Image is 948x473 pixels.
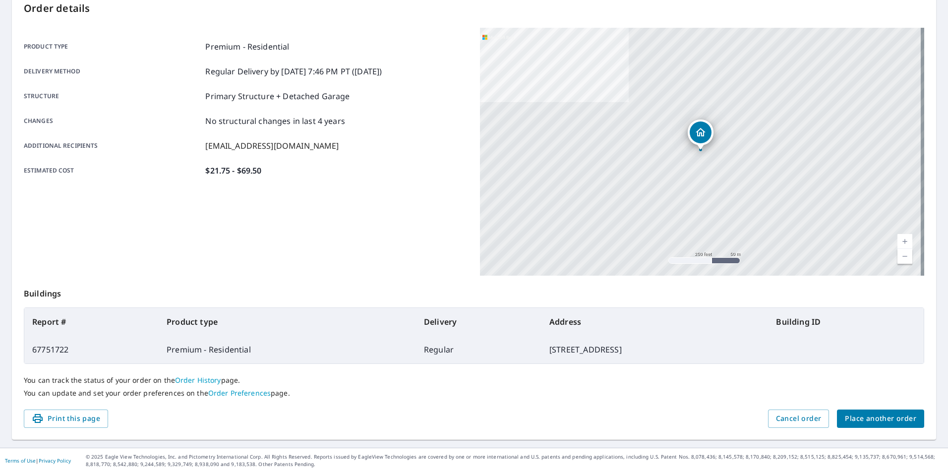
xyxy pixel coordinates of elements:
th: Delivery [416,308,541,336]
a: Terms of Use [5,457,36,464]
p: Premium - Residential [205,41,289,53]
p: Additional recipients [24,140,201,152]
p: Estimated cost [24,165,201,177]
th: Building ID [768,308,924,336]
td: Regular [416,336,541,363]
th: Address [541,308,768,336]
div: Dropped pin, building 1, Residential property, 8 Preakness Dr Lincoln, RI 02865 [688,119,713,150]
p: $21.75 - $69.50 [205,165,261,177]
button: Cancel order [768,410,829,428]
span: Print this page [32,413,100,425]
p: Primary Structure + Detached Garage [205,90,350,102]
p: Structure [24,90,201,102]
button: Print this page [24,410,108,428]
p: Delivery method [24,65,201,77]
p: Buildings [24,276,924,307]
td: 67751722 [24,336,159,363]
td: Premium - Residential [159,336,416,363]
button: Place another order [837,410,924,428]
p: Product type [24,41,201,53]
span: Place another order [845,413,916,425]
p: © 2025 Eagle View Technologies, Inc. and Pictometry International Corp. All Rights Reserved. Repo... [86,453,943,468]
a: Current Level 17, Zoom Out [897,249,912,264]
th: Product type [159,308,416,336]
p: | [5,458,71,464]
p: Changes [24,115,201,127]
a: Order Preferences [208,388,271,398]
p: No structural changes in last 4 years [205,115,345,127]
p: You can track the status of your order on the page. [24,376,924,385]
th: Report # [24,308,159,336]
a: Order History [175,375,221,385]
p: You can update and set your order preferences on the page. [24,389,924,398]
a: Privacy Policy [39,457,71,464]
span: Cancel order [776,413,822,425]
a: Current Level 17, Zoom In [897,234,912,249]
p: Regular Delivery by [DATE] 7:46 PM PT ([DATE]) [205,65,382,77]
td: [STREET_ADDRESS] [541,336,768,363]
p: Order details [24,1,924,16]
p: [EMAIL_ADDRESS][DOMAIN_NAME] [205,140,339,152]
